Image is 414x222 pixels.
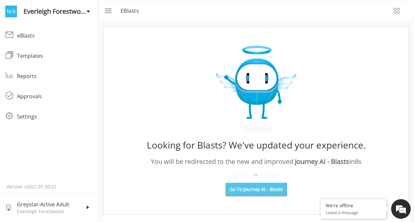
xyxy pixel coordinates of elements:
button: Go To Journey AI - Blasts [226,183,287,196]
div: Templates [17,52,93,60]
span: Everleigh Forestwood Leasing [24,7,86,16]
img: logo [5,6,17,17]
p: Leave a message [326,210,381,215]
div: We're offline [326,202,381,209]
p: Version v2021.07.30.01 [7,183,91,190]
p: eBlasts [121,7,143,15]
div: eBlasts [17,32,93,40]
span: Go To Journey AI - Blasts [230,186,283,193]
div: Looking for Blasts? We've updated your experience. [147,137,366,153]
span: Journey AI - Blasts [295,157,349,166]
div: Reports [17,72,93,80]
img: expiry_Image [216,46,296,135]
div: Approvals [17,92,93,100]
button: menu [100,3,115,19]
div: or [231,172,282,178]
div: Settings [17,113,93,120]
div: You will be redirected to the new and improved in 8 s [151,157,362,166]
